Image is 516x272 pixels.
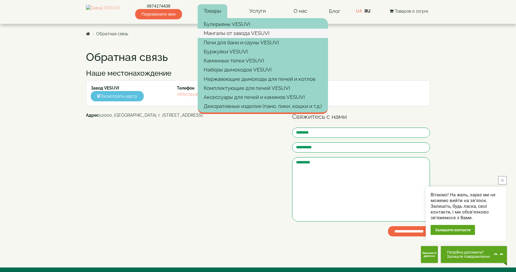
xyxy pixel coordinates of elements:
a: Наборы дымоходов VESUVI [198,65,328,74]
a: Товары [198,4,227,18]
a: Буржуйки VESUVI [198,47,328,56]
strong: Завод VESUVI [91,86,119,90]
span: Замовити дзвінок [422,251,437,258]
h1: Обратная связь [86,51,430,63]
button: Get Call button [421,246,438,263]
a: Блог [329,8,340,14]
a: Обратная связь [96,31,128,36]
a: Каминные топки VESUVI [198,56,328,65]
h3: Наше местонахождение [86,69,430,77]
a: UA [356,9,362,14]
a: Нержавеющие дымоходы для печей и котлов [198,74,328,84]
a: Комплектующие для печей VESUVI [198,84,328,93]
div: Вітаємо! На жаль, зараз ми не можемо вийти на зв'язок. Залишіть, будь ласка, свої контакти, і ми ... [431,192,502,221]
button: Chat button [441,246,507,263]
a: Печи для бани и сауны VESUVI [198,38,328,47]
span: Залиште повідомлення [447,255,491,259]
a: Мангалы от завода VESUVI [198,29,328,38]
address: 02000, [GEOGRAPHIC_DATA], г. [STREET_ADDRESS] [86,112,283,118]
strong: Телефон [177,86,194,90]
a: Булерьяны VESUVI [198,20,328,29]
a: Услуги [243,4,272,18]
a: Посмотреть карту [91,91,144,101]
span: Потрібна допомога? [447,250,491,255]
button: Товаров 0 (0грн) [388,8,430,14]
legend: Свяжитесь с нами [292,112,430,122]
b: Адрес [86,113,99,118]
a: RU [365,9,371,14]
span: Товаров 0 (0грн) [395,9,428,14]
div: Залишити контакти [431,225,475,235]
a: 0674174438 [135,3,182,9]
img: Завод VESUVI [86,5,119,17]
button: close button [498,176,507,185]
a: Аксессуары для печей и каминов VESUVI [198,93,328,102]
a: О нас [288,4,313,18]
span: Перезвоните мне [135,9,182,19]
a: Декоративные изделия (пано, пики, кошки и т.д.) [198,102,328,111]
a: 0674174438 [177,92,199,96]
